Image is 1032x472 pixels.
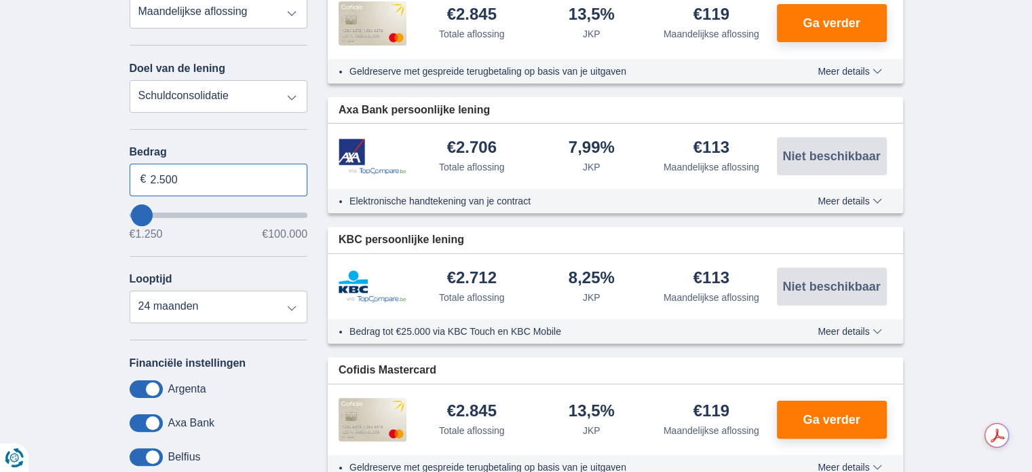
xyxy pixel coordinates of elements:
[583,160,600,174] div: JKP
[782,280,880,293] span: Niet beschikbaar
[339,232,464,248] span: KBC persoonlijke lening
[439,160,505,174] div: Totale aflossing
[339,139,406,175] img: product.pl.alt Axa Bank
[130,273,172,285] label: Looptijd
[693,139,729,158] div: €113
[447,139,497,158] div: €2.706
[130,229,163,240] span: €1.250
[777,137,887,175] button: Niet beschikbaar
[569,270,615,288] div: 8,25%
[664,424,759,437] div: Maandelijkse aflossing
[818,462,881,472] span: Meer details
[777,401,887,439] button: Ga verder
[168,451,201,463] label: Belfius
[339,363,436,378] span: Cofidis Mastercard
[807,326,892,337] button: Meer details
[803,17,860,29] span: Ga verder
[339,398,406,441] img: product.pl.alt Cofidis CC
[782,150,880,162] span: Niet beschikbaar
[439,424,505,437] div: Totale aflossing
[583,291,600,304] div: JKP
[349,325,768,338] li: Bedrag tot €25.000 via KBC Touch en KBC Mobile
[339,1,406,45] img: product.pl.alt Cofidis CC
[339,103,490,118] span: Axa Bank persoonlijke lening
[349,194,768,208] li: Elektronische handtekening van je contract
[818,196,881,206] span: Meer details
[664,27,759,41] div: Maandelijkse aflossing
[447,6,497,24] div: €2.845
[439,291,505,304] div: Totale aflossing
[583,424,600,437] div: JKP
[130,62,225,75] label: Doel van de lening
[168,417,214,429] label: Axa Bank
[693,270,729,288] div: €113
[140,172,147,187] span: €
[447,403,497,421] div: €2.845
[803,414,860,426] span: Ga verder
[130,146,308,158] label: Bedrag
[130,357,246,369] label: Financiële instellingen
[818,327,881,336] span: Meer details
[262,229,307,240] span: €100.000
[664,291,759,304] div: Maandelijkse aflossing
[569,403,615,421] div: 13,5%
[777,268,887,306] button: Niet beschikbaar
[569,6,615,24] div: 13,5%
[339,270,406,303] img: product.pl.alt KBC
[777,4,887,42] button: Ga verder
[439,27,505,41] div: Totale aflossing
[168,383,206,395] label: Argenta
[807,196,892,206] button: Meer details
[693,6,729,24] div: €119
[447,270,497,288] div: €2.712
[664,160,759,174] div: Maandelijkse aflossing
[130,213,308,218] input: wantToBorrow
[583,27,600,41] div: JKP
[693,403,729,421] div: €119
[818,67,881,76] span: Meer details
[349,65,768,78] li: Geldreserve met gespreide terugbetaling op basis van je uitgaven
[807,66,892,77] button: Meer details
[569,139,615,158] div: 7,99%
